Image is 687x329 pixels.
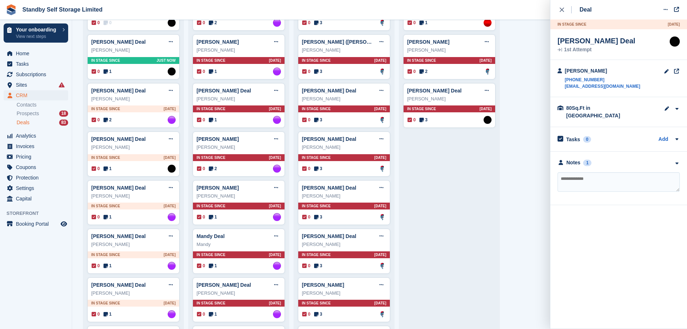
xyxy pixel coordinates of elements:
span: [DATE] [374,300,386,306]
span: [DATE] [269,203,281,209]
a: Stephen Hambridge [168,68,176,75]
a: Sue Ford [168,116,176,124]
a: Glenn Fisher [378,19,386,27]
img: Stephen Hambridge [168,165,176,173]
span: Capital [16,194,59,204]
div: [PERSON_NAME] [407,47,492,54]
a: [PERSON_NAME] ([PERSON_NAME][EMAIL_ADDRESS][DOMAIN_NAME]) Deal [302,39,492,45]
span: 0 [302,311,311,317]
div: [PERSON_NAME] [407,95,492,103]
div: Deal [580,5,592,14]
a: Glenn Fisher [378,68,386,75]
div: [PERSON_NAME] [91,47,176,54]
span: 1 [104,214,112,220]
span: [DATE] [374,203,386,209]
span: In stage since [91,300,120,306]
span: [DATE] [374,106,386,112]
a: menu [4,131,68,141]
span: 0 [197,165,205,172]
img: Sue Ford [168,310,176,318]
a: menu [4,162,68,172]
span: 0 [302,214,311,220]
span: In stage since [91,106,120,112]
a: [PERSON_NAME] Deal [91,233,146,239]
i: Smart entry sync failures have occurred [59,82,65,88]
a: Stephen Hambridge [484,116,492,124]
img: Glenn Fisher [484,68,492,75]
span: [DATE] [164,155,176,160]
span: [DATE] [374,252,386,257]
span: 0 [197,311,205,317]
img: Sue Ford [168,262,176,270]
span: In stage since [197,58,225,63]
a: [PERSON_NAME] Deal [91,136,146,142]
span: In stage since [558,22,586,27]
a: [PERSON_NAME] Deal [407,88,462,94]
span: 2 [209,165,217,172]
span: In stage since [407,58,436,63]
span: 2 [209,20,217,26]
span: Protection [16,173,59,183]
span: In stage since [302,58,331,63]
a: menu [4,90,68,100]
a: [PERSON_NAME] Deal [91,88,146,94]
img: Sue Ford [273,68,281,75]
img: Aaron Winter [484,19,492,27]
a: Your onboarding View next steps [4,23,68,43]
div: 1 [583,160,591,166]
a: Sue Ford [273,213,281,221]
span: In stage since [91,155,120,160]
span: 0 [302,117,311,123]
div: Notes [567,159,581,166]
span: 3 [314,165,322,172]
span: Booking Portal [16,219,59,229]
img: Glenn Fisher [378,213,386,221]
div: 0 [583,136,591,143]
span: Coupons [16,162,59,172]
a: Stephen Hambridge [168,19,176,27]
a: Sue Ford [273,262,281,270]
div: [PERSON_NAME] [302,192,386,200]
span: [DATE] [374,155,386,160]
a: Preview store [60,220,68,228]
a: [PERSON_NAME] Deal [302,185,356,191]
span: 1 [104,311,112,317]
a: menu [4,173,68,183]
span: 0 [302,20,311,26]
span: 0 [197,20,205,26]
span: 2 [419,68,428,75]
span: 0 [197,117,205,123]
span: [DATE] [164,203,176,209]
span: Sites [16,80,59,90]
span: Invoices [16,141,59,151]
p: View next steps [16,33,59,40]
span: [DATE] [480,58,492,63]
span: Deals [17,119,30,126]
span: [DATE] [480,106,492,112]
a: menu [4,152,68,162]
div: [PERSON_NAME] [197,192,281,200]
a: Add [659,135,668,144]
span: 0 [302,263,311,269]
a: Glenn Fisher [378,165,386,173]
a: [PERSON_NAME] Deal [197,282,251,288]
a: [PERSON_NAME] Deal [302,136,356,142]
span: [DATE] [164,106,176,112]
a: menu [4,48,68,59]
img: Sue Ford [273,116,281,124]
a: Mandy Deal [197,233,225,239]
a: Glenn Fisher [378,262,386,270]
span: [DATE] [164,300,176,306]
span: [DATE] [164,252,176,257]
div: [PERSON_NAME] [197,47,281,54]
a: [PERSON_NAME] [197,136,239,142]
span: Prospects [17,110,39,117]
a: menu [4,69,68,79]
span: 0 [92,20,100,26]
a: [EMAIL_ADDRESS][DOMAIN_NAME] [565,83,640,90]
